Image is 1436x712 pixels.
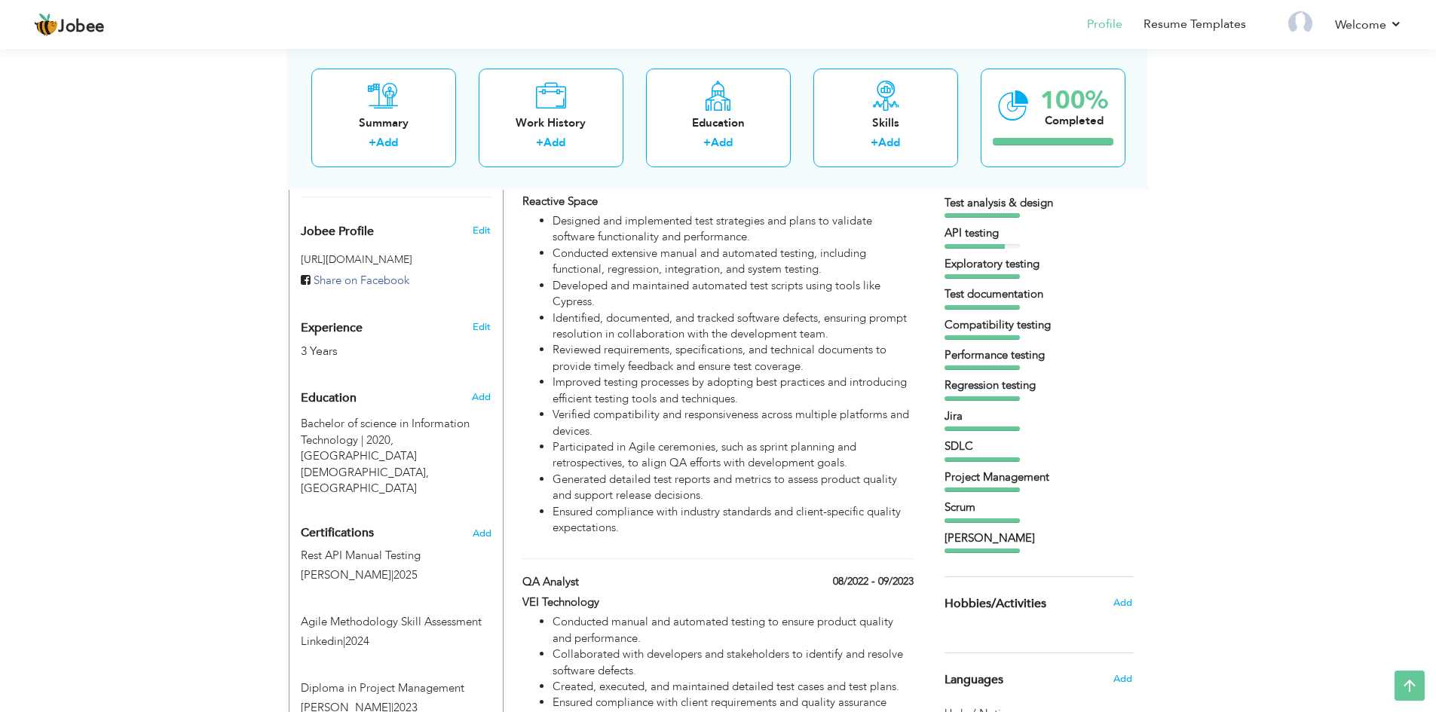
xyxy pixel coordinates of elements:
[301,548,491,564] label: Rest API Manual Testing
[393,567,418,582] span: 2025
[945,377,1133,393] div: Regression testing
[522,574,776,590] label: QA Analyst
[1113,596,1132,610] span: Add
[945,256,1133,272] div: Exploratory testing
[289,416,503,497] div: Bachelor of science in Information Technology, 2020
[945,674,1003,687] span: Languages
[301,225,374,239] span: Jobee Profile
[301,383,491,497] div: Add your educational degree.
[301,322,363,335] span: Experience
[343,634,345,649] span: |
[1040,87,1108,112] div: 100%
[945,439,1133,454] div: SDLC
[945,408,1133,424] div: Jira
[34,13,58,37] img: jobee.io
[658,115,779,130] div: Education
[703,135,711,151] label: +
[553,246,913,278] li: Conducted extensive manual and automated testing, including functional, regression, integration, ...
[553,342,913,374] li: Reviewed requirements, specifications, and technical documents to provide timely feedback and ens...
[945,225,1133,241] div: API testing
[289,209,503,246] div: Enhance your career by creating a custom URL for your Jobee public profile.
[301,634,343,649] span: Linkedin
[945,347,1133,363] div: Performance testing
[391,567,393,582] span: |
[825,115,946,130] div: Skills
[58,19,105,35] span: Jobee
[553,614,913,646] li: Conducted manual and automated testing to ensure product quality and performance.
[945,195,1133,211] div: Test analysis & design
[522,594,776,610] label: VEI Technology
[301,524,374,541] span: Certifications
[323,115,444,130] div: Summary
[301,614,491,630] label: Agile Methodology Skill Assessment
[553,646,913,679] li: Collaborated with developers and stakeholders to identify and resolve software defects.
[1288,11,1312,35] img: Profile Img
[945,500,1133,515] div: Scrum
[553,278,913,310] li: Developed and maintained automated test scripts using tools like Cypress.
[491,115,611,130] div: Work History
[543,135,565,150] a: Add
[711,135,733,150] a: Add
[34,13,105,37] a: Jobee
[301,416,470,447] span: Bachelor of science in Information Technology, International Islamic University, 2020
[945,317,1133,333] div: Compatibility testing
[553,472,913,504] li: Generated detailed test reports and metrics to assess product quality and support release decisions.
[473,320,491,334] a: Edit
[833,574,914,589] label: 08/2022 - 09/2023
[1087,16,1122,33] a: Profile
[553,439,913,472] li: Participated in Agile ceremonies, such as sprint planning and retrospectives, to align QA efforts...
[301,343,456,360] div: 3 Years
[945,530,1133,546] div: Trello
[301,448,429,496] span: [GEOGRAPHIC_DATA][DEMOGRAPHIC_DATA], [GEOGRAPHIC_DATA]
[871,135,878,151] label: +
[1335,16,1402,34] a: Welcome
[945,286,1133,302] div: Test documentation
[878,135,900,150] a: Add
[301,680,491,696] label: Diploma in Project Management
[301,567,391,582] span: [PERSON_NAME]
[553,213,913,246] li: Designed and implemented test strategies and plans to validate software functionality and perform...
[933,577,1144,630] div: Share some of your professional and personal interests.
[536,135,543,151] label: +
[553,679,913,695] li: Created, executed, and maintained detailed test cases and test plans.
[473,528,491,539] span: Add the certifications you’ve earned.
[1040,112,1108,128] div: Completed
[553,504,913,536] li: Ensured compliance with industry standards and client-specific quality expectations.
[369,135,376,151] label: +
[314,273,409,288] span: Share on Facebook
[553,407,913,439] li: Verified compatibility and responsiveness across multiple platforms and devices.
[472,390,491,404] span: Add
[1144,16,1246,33] a: Resume Templates
[945,469,1133,485] div: Project Management
[553,374,913,407] li: Improved testing processes by adopting best practices and introducing efficient testing tools and...
[522,194,776,209] label: Reactive Space
[553,310,913,343] li: Identified, documented, and tracked software defects, ensuring prompt resolution in collaboration...
[473,224,491,237] span: Edit
[345,634,369,649] span: 2024
[1113,672,1132,686] span: Add
[301,254,491,265] h5: [URL][DOMAIN_NAME]
[376,135,398,150] a: Add
[945,597,1046,611] span: Hobbies/Activities
[301,392,357,405] span: Education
